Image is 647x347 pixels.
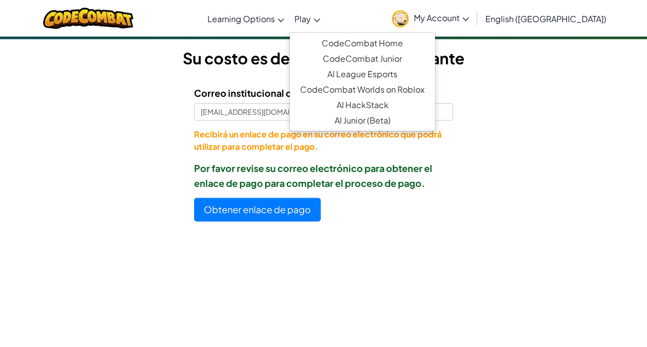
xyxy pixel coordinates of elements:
a: AI Junior (Beta) [290,113,435,128]
a: AI HackStack [290,97,435,113]
img: CodeCombat logo [43,8,133,29]
a: Play [289,5,325,32]
span: My Account [414,12,469,23]
p: Recibirá un enlace de pago en su correo electrónico que podrá utilizar para completar el pago. [194,128,453,153]
a: AI League Esports [290,66,435,82]
a: Learning Options [202,5,289,32]
a: My Account [387,2,474,34]
a: English ([GEOGRAPHIC_DATA]) [480,5,611,32]
a: CodeCombat Home [290,36,435,51]
span: Play [294,13,311,24]
a: CodeCombat Junior [290,51,435,66]
a: CodeCombat Worlds on Roblox [290,82,435,97]
p: Por favor revise su correo electrónico para obtener el enlace de pago para completar el proceso d... [194,161,453,190]
label: Correo institucional del alumno [194,85,336,100]
img: avatar [392,10,409,27]
span: Learning Options [207,13,275,24]
button: Obtener enlace de pago [194,198,321,221]
span: English ([GEOGRAPHIC_DATA]) [485,13,606,24]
